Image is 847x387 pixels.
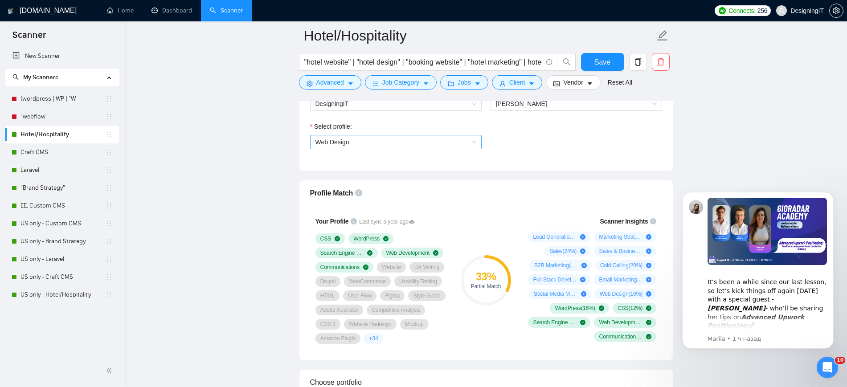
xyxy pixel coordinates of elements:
[5,47,119,65] li: New Scanner
[5,143,119,161] li: Craft CMS
[5,250,119,268] li: US only - Laravel
[106,167,113,174] span: holder
[348,292,372,299] span: User Flow
[348,80,354,87] span: caret-down
[20,179,106,197] a: "Brand Strategy"
[757,6,767,16] span: 256
[652,58,669,66] span: delete
[829,4,843,18] button: setting
[320,306,359,314] span: Adobe Illustrator
[728,6,755,16] span: Connects:
[580,234,585,240] span: plus-circle
[580,320,585,325] span: check-circle
[12,73,58,81] span: My Scanners
[5,90,119,108] li: (wordpress | WP | "W
[151,7,192,14] a: dashboardDashboard
[349,278,386,285] span: WooCommerce
[558,53,576,71] button: search
[448,80,454,87] span: folder
[20,108,106,126] a: "webflow"
[351,218,357,224] span: info-circle
[630,58,647,66] span: copy
[20,250,106,268] a: US only - Laravel
[829,7,843,14] a: setting
[299,75,361,90] button: settingAdvancedcaret-down
[5,197,119,215] li: EE, Custom CMS
[669,179,847,363] iframe: Intercom notifications сообщение
[399,278,437,285] span: Usability Testing
[20,143,106,161] a: Craft CMS
[534,290,577,297] span: Social Media Marketing ( 16 %)
[496,100,547,107] span: [PERSON_NAME]
[369,335,378,342] span: + 34
[600,290,642,297] span: Web Design ( 16 %)
[581,53,624,71] button: Save
[581,291,586,297] span: plus-circle
[367,250,372,256] span: check-circle
[778,8,785,14] span: user
[12,74,19,80] span: search
[563,77,583,87] span: Vendor
[383,236,389,241] span: check-circle
[413,292,440,299] span: Style Guide
[461,271,511,282] div: 33 %
[5,29,53,47] span: Scanner
[349,321,392,328] span: Website Redesign
[492,75,543,90] button: userClientcaret-down
[320,264,360,271] span: Communications
[599,306,604,311] span: check-circle
[608,77,632,87] a: Reset All
[12,47,112,65] a: New Scanner
[830,7,843,14] span: setting
[423,80,429,87] span: caret-down
[817,357,838,378] iframe: Intercom live chat
[320,235,331,242] span: CSS
[553,80,560,87] span: idcard
[320,321,336,328] span: CSS 3
[509,77,525,87] span: Client
[320,292,335,299] span: HTML
[433,250,438,256] span: check-circle
[304,24,655,47] input: Scanner name...
[106,95,113,102] span: holder
[599,319,642,326] span: Web Development ( 12 %)
[20,286,106,304] a: US only - Hotel/Hospitality
[310,189,353,197] span: Profile Match
[534,262,578,269] span: B2B Marketing ( 20 %)
[461,284,511,289] div: Partial Match
[533,233,577,240] span: Lead Generation ( 48 %)
[385,292,400,299] span: Figma
[320,278,336,285] span: Drupal
[719,7,726,14] img: upwork-logo.png
[599,333,642,340] span: Communications ( 8 %)
[316,77,344,87] span: Advanced
[372,80,379,87] span: bars
[580,277,585,282] span: plus-circle
[20,197,106,215] a: EE, Custom CMS
[314,122,352,131] span: Select profile:
[210,7,243,14] a: searchScanner
[646,248,651,254] span: plus-circle
[657,30,668,41] span: edit
[646,320,651,325] span: check-circle
[646,263,651,268] span: plus-circle
[353,235,380,242] span: WordPress
[315,97,476,110] span: DesigningIT
[106,291,113,298] span: holder
[599,276,642,283] span: Email Marketing ( 16 %)
[650,218,656,224] span: info-circle
[320,249,364,257] span: Search Engine Optimization
[549,248,577,255] span: Sales ( 24 %)
[315,139,349,146] span: Web Design
[20,161,106,179] a: Laravel
[555,305,595,312] span: WordPress ( 16 %)
[106,256,113,263] span: holder
[363,265,368,270] span: check-circle
[546,75,600,90] button: idcardVendorcaret-down
[594,57,610,68] span: Save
